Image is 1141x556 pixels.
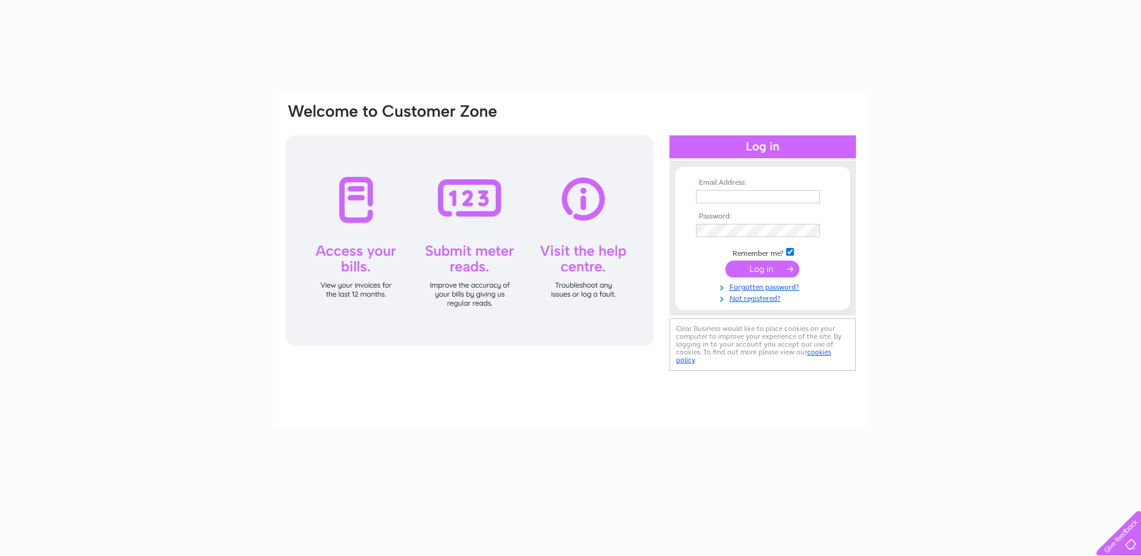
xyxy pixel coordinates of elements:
[693,212,832,221] th: Password:
[693,246,832,258] td: Remember me?
[693,179,832,187] th: Email Address:
[669,318,856,371] div: Clear Business would like to place cookies on your computer to improve your experience of the sit...
[676,348,831,364] a: cookies policy
[696,280,832,292] a: Forgotten password?
[696,292,832,303] a: Not registered?
[725,261,799,277] input: Submit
